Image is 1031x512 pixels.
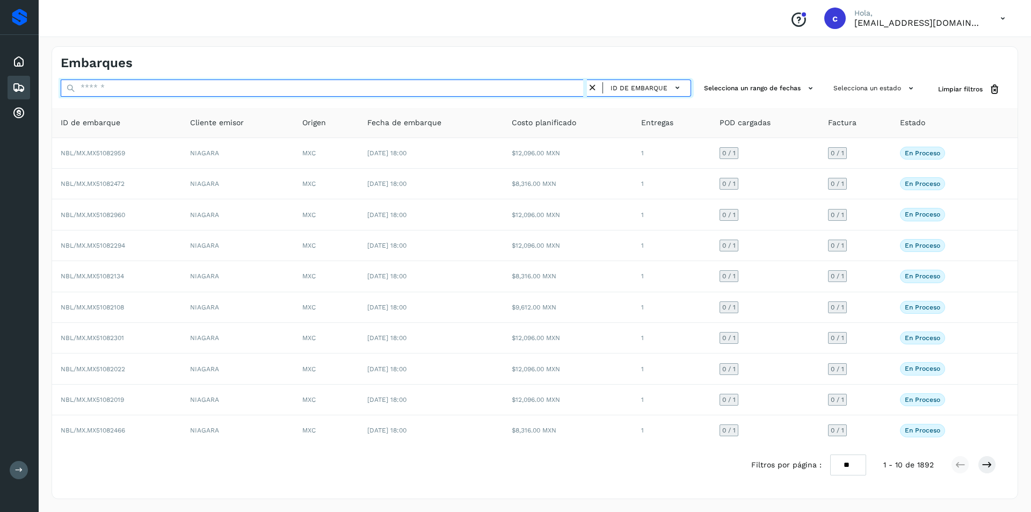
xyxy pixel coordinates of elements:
[61,304,124,311] span: NBL/MX.MX51082108
[905,242,940,249] p: En proceso
[61,180,125,188] span: NBL/MX.MX51082472
[854,18,983,28] p: carlosvazqueztgc@gmail.com
[722,181,736,187] span: 0 / 1
[722,273,736,279] span: 0 / 1
[181,230,294,261] td: NIAGARA
[831,396,844,403] span: 0 / 1
[294,323,359,354] td: MXC
[633,292,711,323] td: 1
[611,83,667,93] span: ID de embarque
[512,117,576,128] span: Costo planificado
[722,366,736,372] span: 0 / 1
[181,261,294,292] td: NIAGARA
[905,427,940,434] p: En proceso
[831,181,844,187] span: 0 / 1
[930,80,1009,99] button: Limpiar filtros
[641,117,673,128] span: Entregas
[722,212,736,218] span: 0 / 1
[831,150,844,156] span: 0 / 1
[633,230,711,261] td: 1
[181,138,294,169] td: NIAGARA
[905,149,940,157] p: En proceso
[294,385,359,415] td: MXC
[294,354,359,384] td: MXC
[751,459,822,471] span: Filtros por página :
[294,138,359,169] td: MXC
[61,149,125,157] span: NBL/MX.MX51082959
[700,80,821,97] button: Selecciona un rango de fechas
[367,365,406,373] span: [DATE] 18:00
[61,427,125,434] span: NBL/MX.MX51082466
[905,396,940,403] p: En proceso
[181,354,294,384] td: NIAGARA
[722,335,736,341] span: 0 / 1
[503,199,633,230] td: $12,096.00 MXN
[294,415,359,445] td: MXC
[367,149,406,157] span: [DATE] 18:00
[61,272,124,280] span: NBL/MX.MX51082134
[8,102,30,125] div: Cuentas por cobrar
[828,117,856,128] span: Factura
[367,180,406,188] span: [DATE] 18:00
[367,427,406,434] span: [DATE] 18:00
[633,323,711,354] td: 1
[181,199,294,230] td: NIAGARA
[722,150,736,156] span: 0 / 1
[831,212,844,218] span: 0 / 1
[883,459,934,471] span: 1 - 10 de 1892
[367,211,406,219] span: [DATE] 18:00
[302,117,326,128] span: Origen
[900,117,925,128] span: Estado
[61,55,133,71] h4: Embarques
[294,199,359,230] td: MXC
[905,272,940,280] p: En proceso
[367,242,406,249] span: [DATE] 18:00
[905,180,940,188] p: En proceso
[831,366,844,372] span: 0 / 1
[61,242,125,249] span: NBL/MX.MX51082294
[633,385,711,415] td: 1
[503,354,633,384] td: $12,096.00 MXN
[181,415,294,445] td: NIAGARA
[831,304,844,311] span: 0 / 1
[633,199,711,230] td: 1
[722,427,736,434] span: 0 / 1
[633,354,711,384] td: 1
[181,385,294,415] td: NIAGARA
[831,273,844,279] span: 0 / 1
[367,396,406,403] span: [DATE] 18:00
[8,50,30,74] div: Inicio
[854,9,983,18] p: Hola,
[503,415,633,445] td: $8,316.00 MXN
[503,138,633,169] td: $12,096.00 MXN
[607,80,686,96] button: ID de embarque
[722,242,736,249] span: 0 / 1
[61,365,125,373] span: NBL/MX.MX51082022
[367,117,441,128] span: Fecha de embarque
[61,396,124,403] span: NBL/MX.MX51082019
[503,292,633,323] td: $9,612.00 MXN
[367,272,406,280] span: [DATE] 18:00
[294,292,359,323] td: MXC
[633,415,711,445] td: 1
[181,323,294,354] td: NIAGARA
[938,84,983,94] span: Limpiar filtros
[633,169,711,199] td: 1
[61,117,120,128] span: ID de embarque
[503,230,633,261] td: $12,096.00 MXN
[905,211,940,218] p: En proceso
[720,117,771,128] span: POD cargadas
[503,385,633,415] td: $12,096.00 MXN
[503,323,633,354] td: $12,096.00 MXN
[633,138,711,169] td: 1
[831,335,844,341] span: 0 / 1
[905,334,940,342] p: En proceso
[294,261,359,292] td: MXC
[831,242,844,249] span: 0 / 1
[503,169,633,199] td: $8,316.00 MXN
[294,169,359,199] td: MXC
[61,211,125,219] span: NBL/MX.MX51082960
[905,304,940,311] p: En proceso
[722,396,736,403] span: 0 / 1
[503,261,633,292] td: $8,316.00 MXN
